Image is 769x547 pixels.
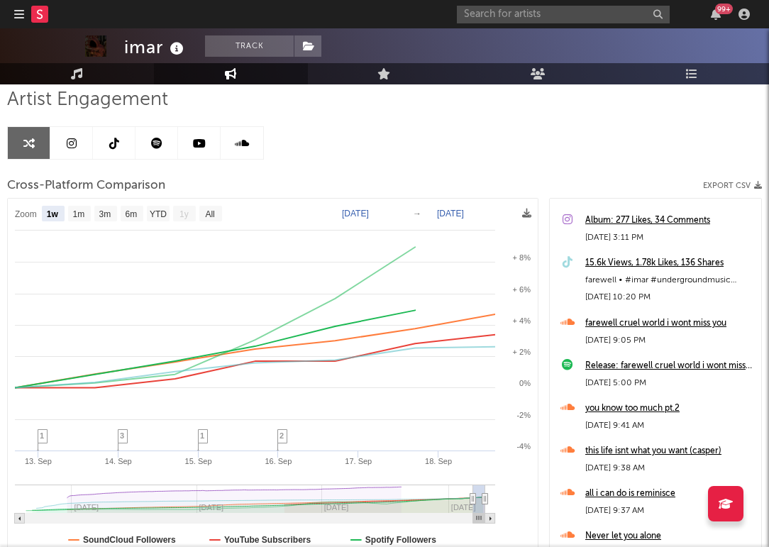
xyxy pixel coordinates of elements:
[585,332,754,349] div: [DATE] 9:05 PM
[585,229,754,246] div: [DATE] 3:11 PM
[513,285,531,294] text: + 6%
[585,289,754,306] div: [DATE] 10:20 PM
[200,431,204,440] span: 1
[585,255,754,272] a: 15.6k Views, 1.78k Likes, 136 Shares
[585,272,754,289] div: farewell • #imar #undergroundmusic #lyrics #fyp #indiemusic #targetaudience
[457,6,670,23] input: Search for artists
[585,460,754,477] div: [DATE] 9:38 AM
[7,177,165,194] span: Cross-Platform Comparison
[99,209,111,219] text: 3m
[585,443,754,460] a: this life isnt what you want (casper)
[516,442,531,451] text: -4%
[516,411,531,419] text: -2%
[126,209,138,219] text: 6m
[73,209,85,219] text: 1m
[425,457,452,465] text: 18. Sep
[585,212,754,229] a: Album: 277 Likes, 34 Comments
[585,485,754,502] a: all i can do is reminisce
[513,316,531,325] text: + 4%
[413,209,421,219] text: →
[40,431,44,440] span: 1
[120,431,124,440] span: 3
[513,253,531,262] text: + 8%
[224,535,311,545] text: YouTube Subscribers
[47,209,59,219] text: 1w
[205,209,214,219] text: All
[585,375,754,392] div: [DATE] 5:00 PM
[265,457,292,465] text: 16. Sep
[585,358,754,375] a: Release: farewell cruel world i wont miss you
[150,209,167,219] text: YTD
[585,417,754,434] div: [DATE] 9:41 AM
[585,315,754,332] a: farewell cruel world i wont miss you
[205,35,294,57] button: Track
[585,400,754,417] a: you know too much pt.2
[365,535,436,545] text: Spotify Followers
[513,348,531,356] text: + 2%
[711,9,721,20] button: 99+
[7,92,168,109] span: Artist Engagement
[280,431,284,440] span: 2
[25,457,52,465] text: 13. Sep
[585,528,754,545] a: Never let you alone
[519,379,531,387] text: 0%
[585,502,754,519] div: [DATE] 9:37 AM
[15,209,37,219] text: Zoom
[105,457,132,465] text: 14. Sep
[345,457,372,465] text: 17. Sep
[179,209,189,219] text: 1y
[185,457,212,465] text: 15. Sep
[437,209,464,219] text: [DATE]
[124,35,187,59] div: imar
[703,182,762,190] button: Export CSV
[83,535,176,545] text: SoundCloud Followers
[342,209,369,219] text: [DATE]
[715,4,733,14] div: 99 +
